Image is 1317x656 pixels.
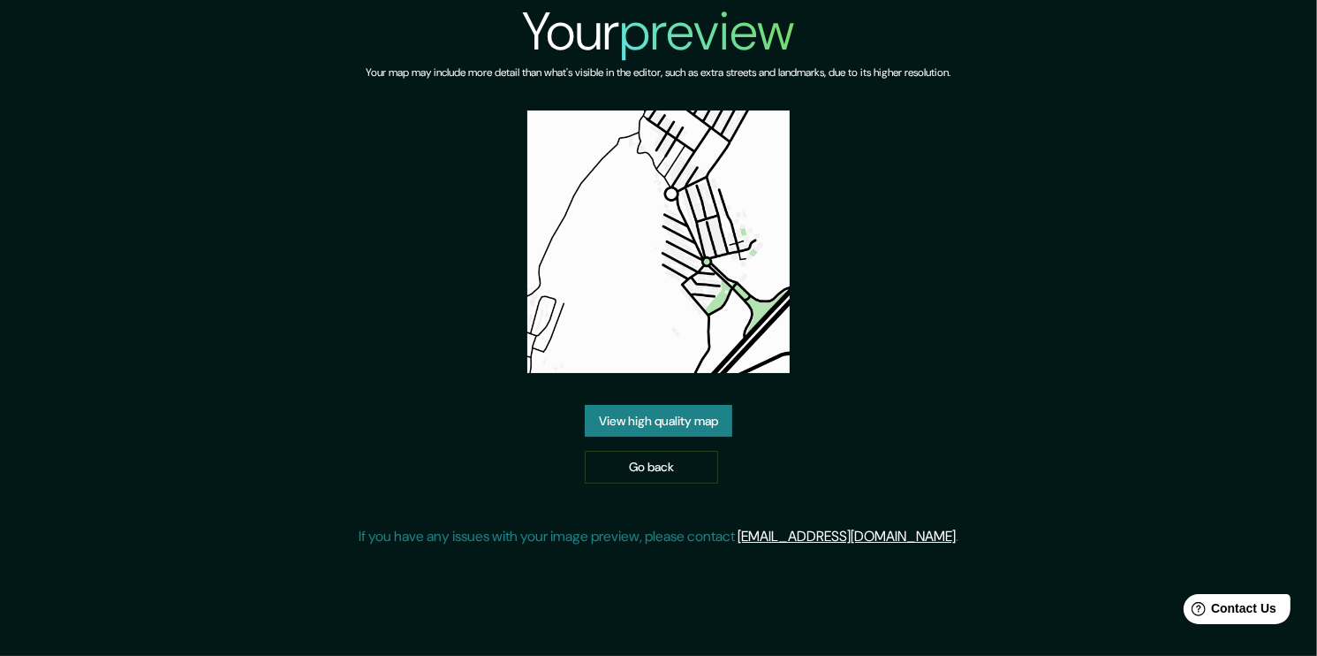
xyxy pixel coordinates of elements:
[367,64,951,82] h6: Your map may include more detail than what's visible in the editor, such as extra streets and lan...
[359,526,958,547] p: If you have any issues with your image preview, please contact .
[738,527,956,545] a: [EMAIL_ADDRESS][DOMAIN_NAME]
[527,111,790,373] img: created-map-preview
[1160,587,1298,637] iframe: Help widget launcher
[585,405,732,438] a: View high quality map
[585,451,718,484] a: Go back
